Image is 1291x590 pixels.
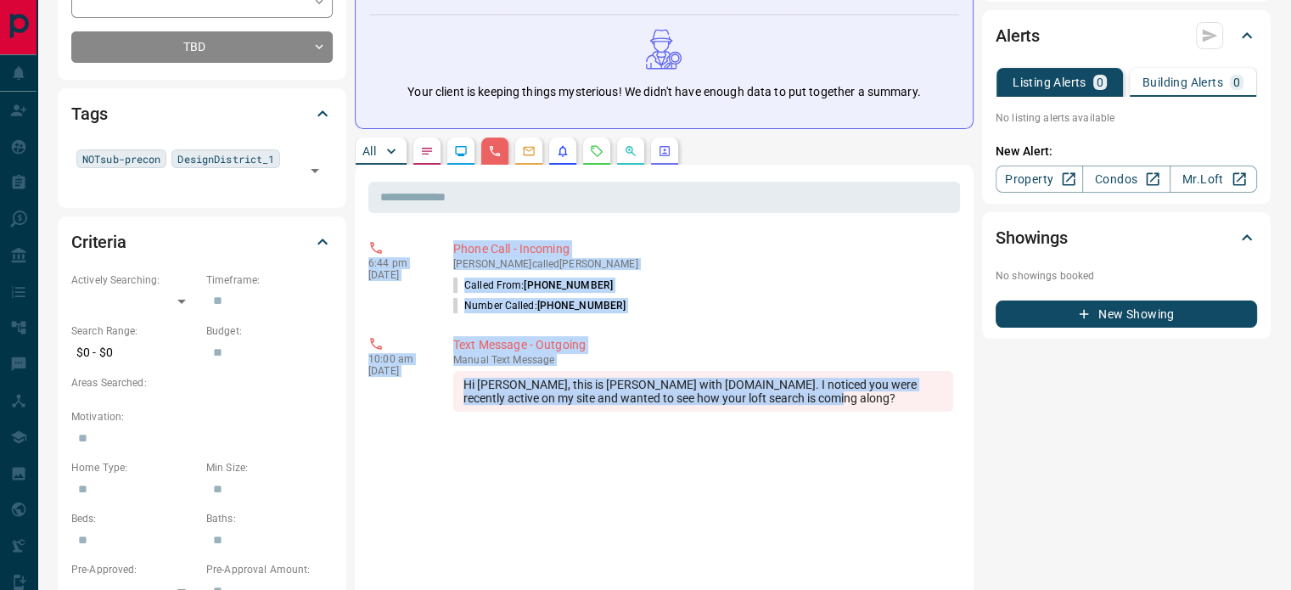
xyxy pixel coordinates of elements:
h2: Alerts [996,22,1040,49]
svg: Notes [420,144,434,158]
p: $0 - $0 [71,339,198,367]
p: [DATE] [368,269,428,281]
p: Text Message [453,354,953,366]
span: manual [453,354,489,366]
div: TBD [71,31,333,63]
p: Search Range: [71,323,198,339]
h2: Tags [71,100,107,127]
p: Called From: [453,278,613,293]
p: 0 [1233,76,1240,88]
p: Baths: [206,511,333,526]
p: Motivation: [71,409,333,424]
button: Open [303,159,327,183]
div: Showings [996,217,1257,258]
span: [PHONE_NUMBER] [537,300,626,312]
div: Alerts [996,15,1257,56]
span: DesignDistrict_1 [177,150,274,167]
div: Tags [71,93,333,134]
span: NOTsub-precon [82,150,160,167]
p: Min Size: [206,460,333,475]
svg: Agent Actions [658,144,671,158]
a: Property [996,166,1083,193]
a: Condos [1082,166,1170,193]
p: Building Alerts [1142,76,1223,88]
button: New Showing [996,301,1257,328]
p: Actively Searching: [71,273,198,288]
div: Criteria [71,222,333,262]
p: Areas Searched: [71,375,333,391]
p: Number Called: [453,298,626,313]
a: Mr.Loft [1170,166,1257,193]
p: New Alert: [996,143,1257,160]
p: Phone Call - Incoming [453,240,953,258]
svg: Listing Alerts [556,144,570,158]
svg: Opportunities [624,144,637,158]
p: Text Message - Outgoing [453,336,953,354]
p: Home Type: [71,460,198,475]
p: [DATE] [368,365,428,377]
p: Beds: [71,511,198,526]
p: [PERSON_NAME] called [PERSON_NAME] [453,258,953,270]
svg: Requests [590,144,603,158]
p: No showings booked [996,268,1257,284]
p: Pre-Approved: [71,562,198,577]
p: Timeframe: [206,273,333,288]
p: All [362,145,376,157]
h2: Showings [996,224,1068,251]
p: 6:44 pm [368,257,428,269]
p: No listing alerts available [996,110,1257,126]
p: Budget: [206,323,333,339]
h2: Criteria [71,228,126,256]
p: 10:00 am [368,353,428,365]
svg: Lead Browsing Activity [454,144,468,158]
span: [PHONE_NUMBER] [524,279,613,291]
svg: Calls [488,144,502,158]
p: Your client is keeping things mysterious! We didn't have enough data to put together a summary. [407,83,920,101]
p: Listing Alerts [1013,76,1086,88]
div: Hi [PERSON_NAME], this is [PERSON_NAME] with [DOMAIN_NAME]. I noticed you were recently active on... [453,371,953,412]
p: 0 [1097,76,1103,88]
p: Pre-Approval Amount: [206,562,333,577]
svg: Emails [522,144,536,158]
